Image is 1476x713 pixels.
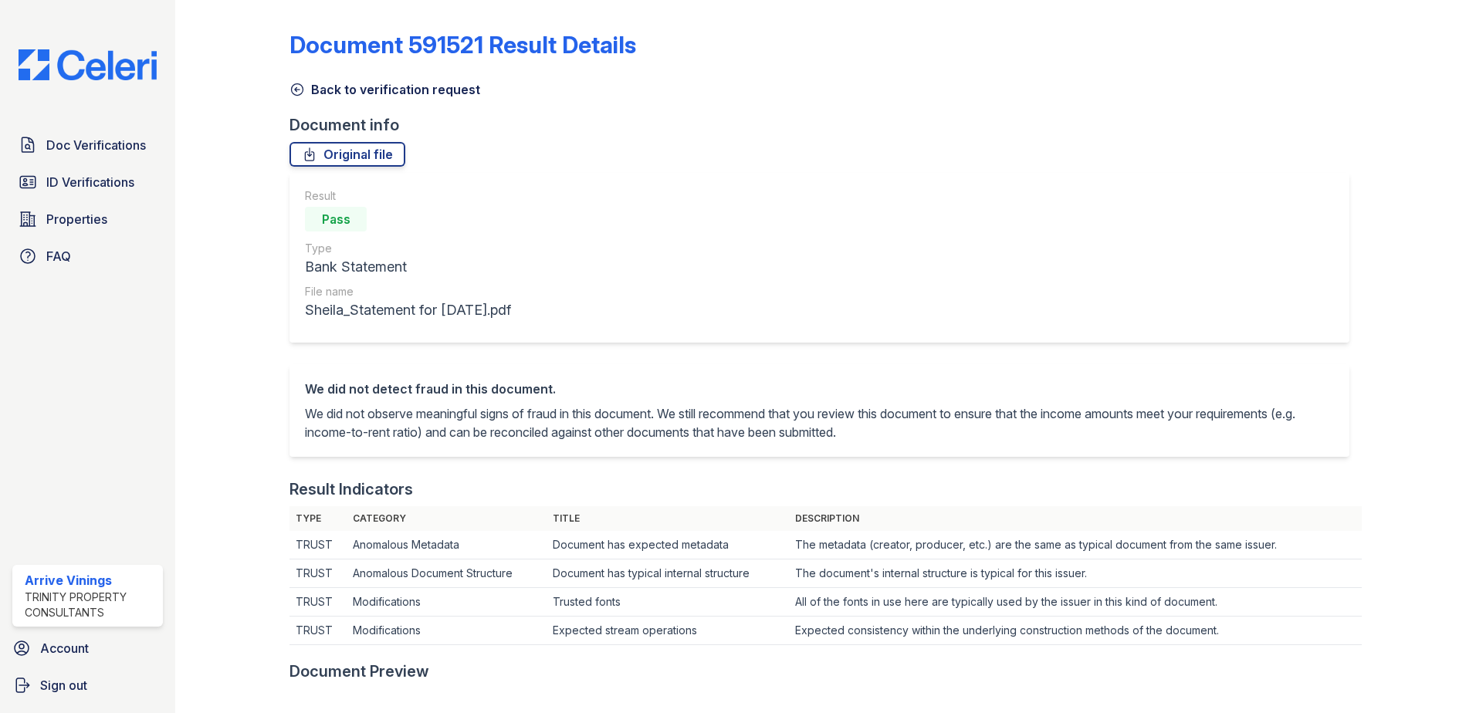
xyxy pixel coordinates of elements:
[289,617,347,645] td: TRUST
[305,207,367,231] div: Pass
[289,588,347,617] td: TRUST
[289,31,636,59] a: Document 591521 Result Details
[547,506,789,531] th: Title
[12,130,163,161] a: Doc Verifications
[12,204,163,235] a: Properties
[46,210,107,228] span: Properties
[305,284,511,299] div: File name
[25,590,157,620] div: Trinity Property Consultants
[289,478,413,500] div: Result Indicators
[347,588,547,617] td: Modifications
[305,299,511,321] div: Sheila_Statement for [DATE].pdf
[789,617,1362,645] td: Expected consistency within the underlying construction methods of the document.
[12,241,163,272] a: FAQ
[789,531,1362,559] td: The metadata (creator, producer, etc.) are the same as typical document from the same issuer.
[6,633,169,664] a: Account
[40,676,87,694] span: Sign out
[40,639,89,657] span: Account
[547,588,789,617] td: Trusted fonts
[289,142,405,167] a: Original file
[289,531,347,559] td: TRUST
[46,136,146,154] span: Doc Verifications
[347,531,547,559] td: Anomalous Metadata
[305,380,1334,398] div: We did not detect fraud in this document.
[6,49,169,80] img: CE_Logo_Blue-a8612792a0a2168367f1c8372b55b34899dd931a85d93a1a3d3e32e68fde9ad4.png
[289,559,347,588] td: TRUST
[305,256,511,278] div: Bank Statement
[305,241,511,256] div: Type
[547,559,789,588] td: Document has typical internal structure
[25,571,157,590] div: Arrive Vinings
[789,588,1362,617] td: All of the fonts in use here are typically used by the issuer in this kind of document.
[347,617,547,645] td: Modifications
[289,506,347,531] th: Type
[6,670,169,701] a: Sign out
[347,506,547,531] th: Category
[289,114,1362,136] div: Document info
[547,531,789,559] td: Document has expected metadata
[547,617,789,645] td: Expected stream operations
[46,173,134,191] span: ID Verifications
[305,404,1334,441] p: We did not observe meaningful signs of fraud in this document. We still recommend that you review...
[305,188,511,204] div: Result
[46,247,71,265] span: FAQ
[289,661,429,682] div: Document Preview
[789,559,1362,588] td: The document's internal structure is typical for this issuer.
[289,80,480,99] a: Back to verification request
[12,167,163,198] a: ID Verifications
[789,506,1362,531] th: Description
[347,559,547,588] td: Anomalous Document Structure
